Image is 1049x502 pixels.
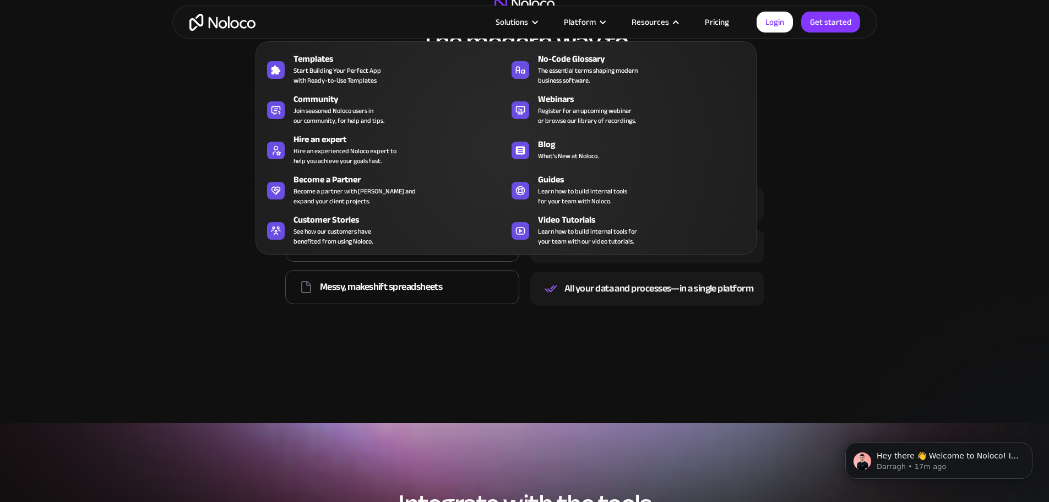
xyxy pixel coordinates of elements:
nav: Resources [256,26,757,255]
a: Hire an expertHire an experienced Noloco expert tohelp you achieve your goals fast. [262,131,506,168]
div: Guides [538,173,756,186]
div: Messy, makeshift spreadsheets [320,279,442,295]
div: Blog [538,138,756,151]
div: Resources [618,15,691,29]
div: Community [293,93,511,106]
div: Webinars [538,93,756,106]
div: All your data and processes—in a single platform [564,281,753,298]
span: Learn how to build internal tools for your team with Noloco. [538,186,627,206]
iframe: Intercom notifications message [829,419,1049,496]
div: Solutions [496,15,528,29]
div: Become a Partner [293,173,511,186]
div: No-Code Glossary [538,52,756,66]
div: Video Tutorials [538,213,756,226]
span: Join seasoned Noloco users in our community, for help and tips. [293,106,384,126]
div: A flexible, one-of-a-kind app built for your team [564,239,751,255]
a: Pricing [691,15,743,29]
div: Become a partner with [PERSON_NAME] and expand your client projects. [293,186,416,206]
span: Register for an upcoming webinar or browse our library of recordings. [538,106,636,126]
div: Customer Stories [293,213,511,226]
div: Templates [293,52,511,66]
a: home [189,14,256,31]
span: The essential terms shaping modern business software. [538,66,638,85]
span: Learn how to build internal tools for your team with our video tutorials. [538,226,637,246]
a: Login [757,12,793,33]
div: Platform [564,15,596,29]
span: What's New at Noloco. [538,151,599,161]
div: Resources [632,15,669,29]
a: Video TutorialsLearn how to build internal tools foryour team with our video tutorials. [506,211,751,249]
span: Start Building Your Perfect App with Ready-to-Use Templates [293,66,381,85]
a: TemplatesStart Building Your Perfect Appwith Ready-to-Use Templates [262,50,506,88]
a: Get started [801,12,860,33]
div: Platform [550,15,618,29]
div: Solutions [482,15,550,29]
span: See how our customers have benefited from using Noloco. [293,226,373,246]
a: GuidesLearn how to build internal toolsfor your team with Noloco. [506,171,751,208]
a: CommunityJoin seasoned Noloco users inour community, for help and tips. [262,90,506,128]
div: Hire an experienced Noloco expert to help you achieve your goals fast. [293,146,396,166]
a: WebinarsRegister for an upcoming webinaror browse our library of recordings. [506,90,751,128]
a: No-Code GlossaryThe essential terms shaping modernbusiness software. [506,50,751,88]
a: Customer StoriesSee how our customers havebenefited from using Noloco. [262,211,506,249]
a: Become a PartnerBecome a partner with [PERSON_NAME] andexpand your client projects. [262,171,506,208]
a: BlogWhat's New at Noloco. [506,131,751,168]
div: Hire an expert [293,133,511,146]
